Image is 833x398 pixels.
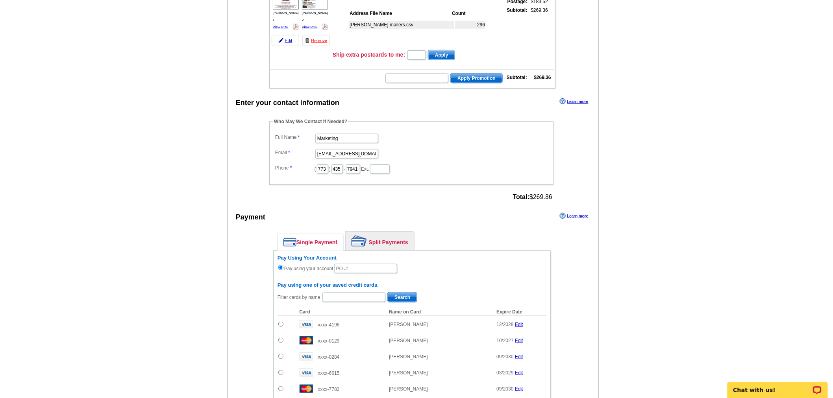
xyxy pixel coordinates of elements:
a: Edit [515,370,523,376]
span: xxxx-4196 [318,322,340,328]
button: Search [387,292,417,302]
img: pencil-icon.gif [279,38,283,43]
img: visa.gif [300,320,313,328]
img: pdf_logo.png [293,24,299,29]
span: 10/2027 [496,338,513,343]
span: [PERSON_NAME] [389,370,428,376]
span: [PERSON_NAME] 1 [273,11,299,22]
h6: Pay Using Your Account [278,255,546,261]
th: Count [452,9,485,17]
a: Edit [515,386,523,392]
span: Search [388,293,417,302]
label: Email [275,149,315,156]
div: Payment [236,212,265,223]
a: Split Payments [346,232,414,251]
h3: Ship extra postcards to me: [333,51,405,58]
label: Phone [275,164,315,171]
span: 09/2030 [496,386,513,392]
span: xxxx-6615 [318,370,340,376]
strong: Subtotal: [507,75,527,80]
span: xxxx-7782 [318,387,340,392]
span: xxxx-0129 [318,338,340,344]
img: single-payment.png [283,238,296,247]
dd: ( ) - Ext. [273,162,550,175]
a: Learn more [560,213,588,219]
img: mast.gif [300,385,313,393]
strong: Total: [513,193,529,200]
td: [PERSON_NAME] mailers.csv [349,21,454,29]
span: 12/2028 [496,322,513,327]
span: [PERSON_NAME] 2 [302,11,328,22]
a: View PDF [273,25,289,29]
label: Full Name [275,134,315,141]
legend: Who May We Contact If Needed? [273,118,348,125]
a: View PDF [302,25,318,29]
td: 296 [455,21,485,29]
img: visa.gif [300,352,313,361]
a: Edit [515,322,523,327]
span: 03/2029 [496,370,513,376]
span: [PERSON_NAME] [389,322,428,327]
img: split-payment.png [352,236,367,247]
img: visa.gif [300,369,313,377]
a: Learn more [560,98,588,105]
strong: $269.36 [534,75,551,80]
span: [PERSON_NAME] [389,338,428,343]
span: [PERSON_NAME] [389,386,428,392]
div: Pay using your account [278,255,546,274]
th: Expire Date [492,308,546,316]
th: Name on Card [385,308,492,316]
input: PO #: [334,264,397,273]
button: Apply Promotion [450,73,503,83]
a: Single Payment [278,234,343,251]
a: Edit [515,338,523,343]
a: Remove [302,35,330,46]
td: $269.36 [529,6,548,47]
button: Apply [428,50,455,60]
img: mast.gif [300,336,313,345]
span: xxxx-0284 [318,354,340,360]
a: Edit [272,35,299,46]
h6: Pay using one of your saved credit cards. [278,282,546,288]
th: Card [296,308,385,316]
iframe: LiveChat chat widget [722,373,833,398]
strong: Subtotal: [507,7,528,13]
img: trashcan-icon.gif [305,38,310,43]
span: 09/2030 [496,354,513,359]
img: pdf_logo.png [322,24,328,29]
label: Filter cards by name [278,294,320,301]
span: Apply Promotion [451,74,502,83]
div: Enter your contact information [236,98,339,108]
span: $269.36 [513,193,552,201]
th: Address File Name [349,9,451,17]
a: Edit [515,354,523,359]
span: [PERSON_NAME] [389,354,428,359]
